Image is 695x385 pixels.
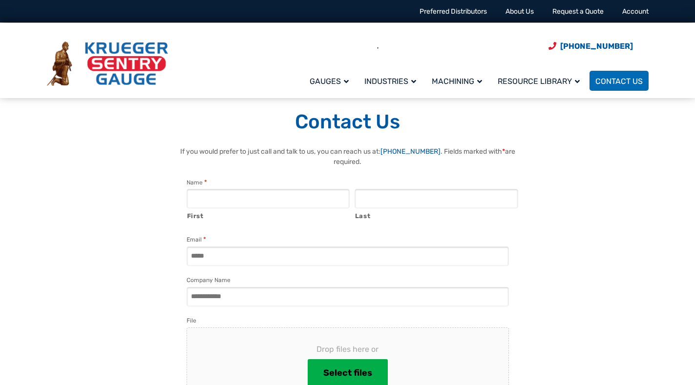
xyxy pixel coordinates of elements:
span: Drop files here or [203,344,493,355]
p: If you would prefer to just call and talk to us, you can reach us at: . Fields marked with are re... [177,146,519,167]
a: Request a Quote [552,7,604,16]
a: Gauges [304,69,358,92]
a: Phone Number (920) 434-8860 [548,40,633,52]
h1: Contact Us [47,110,649,134]
span: Gauges [310,77,349,86]
legend: Name [187,178,207,187]
label: First [187,209,350,221]
a: Preferred Distributors [420,7,487,16]
a: Resource Library [492,69,590,92]
a: [PHONE_NUMBER] [380,147,441,156]
span: Contact Us [595,77,643,86]
label: Company Name [187,275,231,285]
a: About Us [505,7,534,16]
span: Machining [432,77,482,86]
a: Industries [358,69,426,92]
a: Machining [426,69,492,92]
span: Resource Library [498,77,580,86]
label: Email [187,235,206,244]
label: File [187,316,196,325]
img: Krueger Sentry Gauge [47,41,168,86]
a: Account [622,7,649,16]
span: Industries [364,77,416,86]
span: [PHONE_NUMBER] [560,41,633,51]
a: Contact Us [590,71,649,91]
label: Last [355,209,518,221]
